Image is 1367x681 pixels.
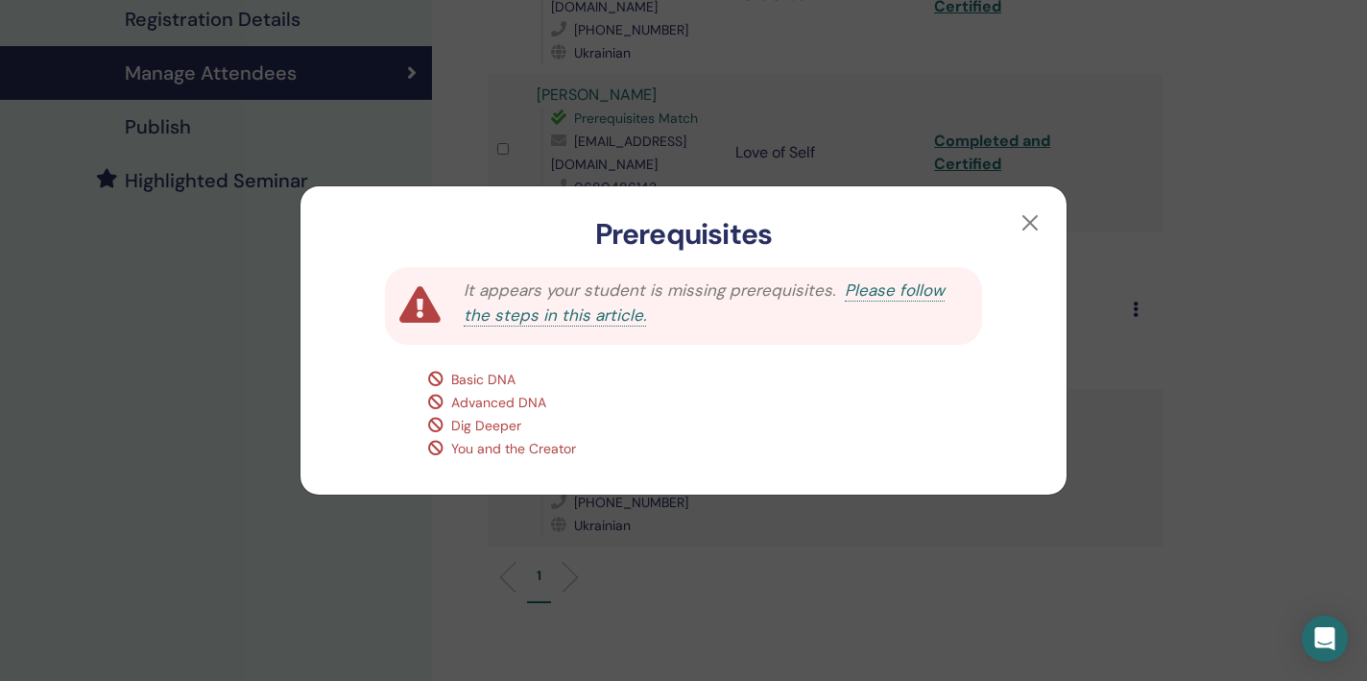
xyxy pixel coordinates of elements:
[451,440,576,457] span: You and the Creator
[451,394,546,411] span: Advanced DNA
[451,371,516,388] span: Basic DNA
[451,417,521,434] span: Dig Deeper
[1302,616,1348,662] div: Open Intercom Messenger
[464,280,835,301] span: It appears your student is missing prerequisites.
[331,217,1036,252] h3: Prerequisites
[464,280,945,327] a: Please follow the steps in this article.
